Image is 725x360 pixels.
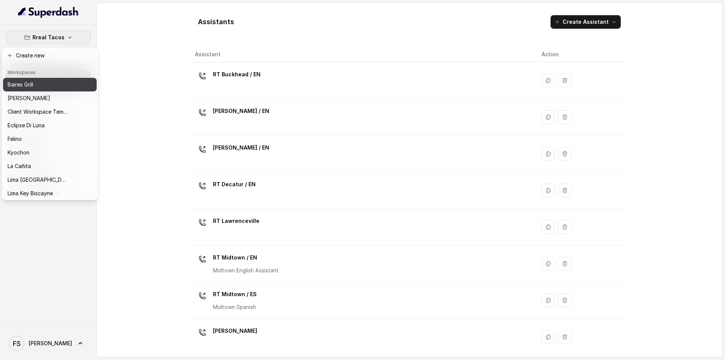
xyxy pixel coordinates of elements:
header: Workspaces [3,66,97,78]
p: Client Workspace Template [8,107,68,116]
p: Lima [GEOGRAPHIC_DATA] [8,175,68,184]
p: Kyochon [8,148,29,157]
p: [PERSON_NAME] [8,94,50,103]
button: Rreal Tacos [6,31,91,44]
p: La Cañita [8,162,31,171]
p: Baires Grill [8,80,33,89]
p: Rreal Tacos [32,33,65,42]
div: Rreal Tacos [2,47,98,200]
p: Felino [8,134,22,144]
p: Lima Key Biscayne [8,189,53,198]
button: Create new [3,49,97,62]
p: Eclipse Di Luna [8,121,45,130]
